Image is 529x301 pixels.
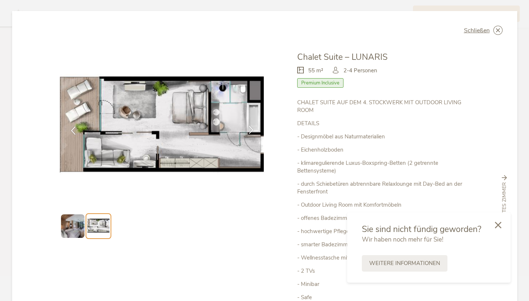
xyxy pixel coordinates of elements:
p: - durch Schiebetüren abtrennbare Relaxlounge mit Day-Bed an der Fensterfront [297,180,469,196]
p: DETAILS [297,120,469,127]
p: - Designmöbel aus Naturmaterialien [297,133,469,141]
span: nächstes Zimmer [501,182,508,231]
span: Chalet Suite – LUNARIS [297,51,388,63]
span: Premium Inclusive [297,78,343,88]
p: CHALET SUITE AUF DEM 4. STOCKWERK MIT OUTDOOR LIVING ROOM [297,99,469,114]
p: - smarter Badezimmerspiegel mit Soundsystem [297,241,469,249]
span: 2-4 Personen [343,67,377,75]
p: - hochwertige Pflegeprodukte, Kosmetikspiegel und Föhn [297,228,469,235]
p: - offenes Badezimmer mit Badewanne und Regendusche [297,214,469,222]
p: - Eichenholzboden [297,146,469,154]
p: - klimaregulierende Luxus-Boxspring-Betten (2 getrennte Bettensysteme) [297,159,469,175]
p: - 2 TVs [297,267,469,275]
span: 55 m² [308,67,323,75]
a: Weitere Informationen [362,255,447,272]
img: Chalet Suite – LUNARIS [60,51,264,204]
span: Sie sind nicht fündig geworden? [362,224,481,235]
span: Wir haben noch mehr für Sie! [362,235,443,244]
img: Preview [61,214,84,238]
span: Schließen [464,28,490,33]
p: - Outdoor Living Room mit Komfortmöbeln [297,201,469,209]
span: Weitere Informationen [369,260,440,267]
p: - Wellnesstasche mit kuscheligem Bademantel [297,254,469,262]
img: Preview [87,215,109,237]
